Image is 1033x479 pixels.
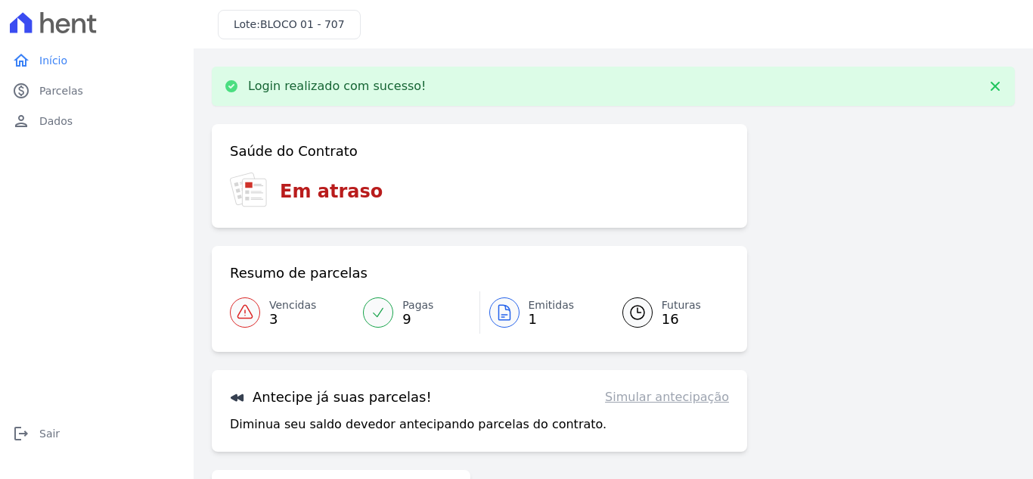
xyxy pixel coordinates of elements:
a: logoutSair [6,418,188,449]
i: person [12,112,30,130]
a: paidParcelas [6,76,188,106]
span: Sair [39,426,60,441]
span: 3 [269,313,316,325]
span: Parcelas [39,83,83,98]
span: Dados [39,114,73,129]
i: logout [12,425,30,443]
span: 1 [529,313,575,325]
p: Diminua seu saldo devedor antecipando parcelas do contrato. [230,415,606,434]
a: homeInício [6,45,188,76]
h3: Saúde do Contrato [230,142,358,160]
span: BLOCO 01 - 707 [260,18,345,30]
h3: Lote: [234,17,345,33]
span: Pagas [402,297,433,313]
a: Emitidas 1 [480,291,604,334]
a: Simular antecipação [605,388,729,406]
span: Emitidas [529,297,575,313]
i: home [12,51,30,70]
span: Início [39,53,67,68]
h3: Antecipe já suas parcelas! [230,388,432,406]
a: Futuras 16 [604,291,729,334]
p: Login realizado com sucesso! [248,79,427,94]
a: Pagas 9 [354,291,479,334]
a: Vencidas 3 [230,291,354,334]
span: Vencidas [269,297,316,313]
a: personDados [6,106,188,136]
h3: Em atraso [280,178,383,205]
h3: Resumo de parcelas [230,264,368,282]
span: 9 [402,313,433,325]
span: Futuras [662,297,701,313]
i: paid [12,82,30,100]
span: 16 [662,313,701,325]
